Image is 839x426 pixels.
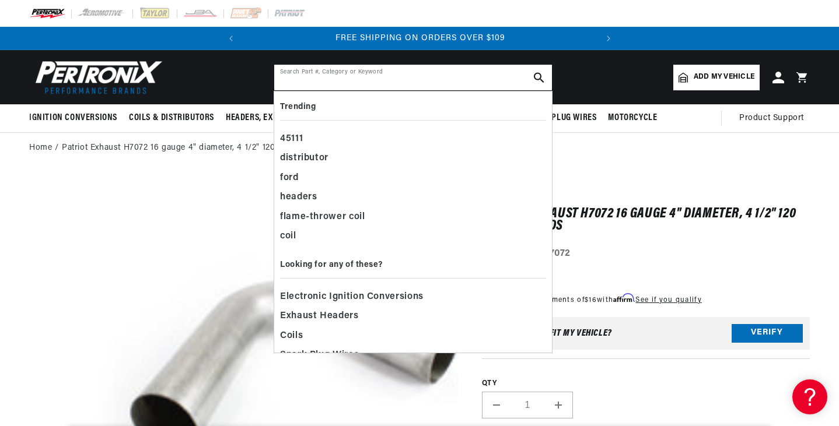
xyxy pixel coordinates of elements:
a: Patriot Exhaust H7072 16 gauge 4" diameter, 4 1/2" 120 degree bends [62,142,331,154]
button: Translation missing: en.sections.announcements.next_announcement [597,27,620,50]
div: flame-thrower coil [280,207,546,227]
div: Does This part fit My vehicle? [489,329,612,338]
span: Affirm [613,294,634,302]
div: distributor [280,149,546,168]
button: search button [526,65,552,90]
span: Coils & Distributors [129,112,214,124]
span: Ignition Conversions [29,112,117,124]
summary: Coils & Distributors [123,104,220,132]
a: Home [29,142,52,154]
span: Electronic Ignition Conversions [280,289,424,305]
span: FREE SHIPPING ON ORDERS OVER $109 [335,34,505,43]
img: Pertronix [29,57,163,97]
summary: Ignition Conversions [29,104,123,132]
span: Coils [280,328,303,344]
strong: H7072 [542,249,571,258]
span: Product Support [739,112,804,125]
div: 2 of 2 [243,32,597,45]
span: Motorcycle [608,112,657,124]
div: coil [280,227,546,247]
input: Search Part #, Category or Keyword [274,65,552,90]
label: QTY [482,379,810,389]
div: 45111 [280,129,546,149]
span: Exhaust Headers [280,308,359,325]
button: Verify [732,324,803,343]
button: Translation missing: en.sections.announcements.previous_announcement [219,27,243,50]
p: 4 interest-free payments of with . [482,294,702,305]
b: Trending [280,103,316,111]
span: Add my vehicle [694,72,754,83]
div: Part Number: [482,247,810,262]
summary: Headers, Exhausts & Components [220,104,368,132]
div: headers [280,188,546,207]
span: $16 [585,297,597,304]
nav: breadcrumbs [29,142,810,154]
span: Spark Plug Wires [280,347,359,364]
div: ford [280,168,546,188]
summary: Product Support [739,104,810,132]
span: Spark Plug Wires [526,112,597,124]
div: Announcement [243,32,597,45]
summary: Motorcycle [602,104,663,132]
h1: Patriot Exhaust H7072 16 gauge 4" diameter, 4 1/2" 120 degree bends [482,208,810,232]
span: Headers, Exhausts & Components [226,112,362,124]
summary: Spark Plug Wires [520,104,603,132]
a: Add my vehicle [673,65,760,90]
b: Looking for any of these? [280,260,383,269]
a: See if you qualify - Learn more about Affirm Financing (opens in modal) [635,297,701,304]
